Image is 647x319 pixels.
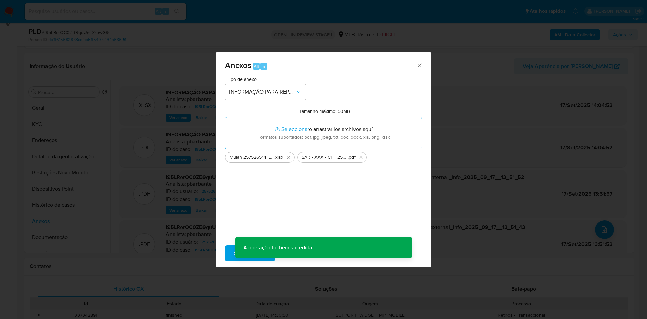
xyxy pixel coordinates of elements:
button: Eliminar SAR - XXX - CPF 25043618825 - ANDRE FRATA.pdf [357,153,365,161]
ul: Archivos seleccionados [225,149,422,163]
span: SAR - XXX - CPF 25043618825 - [PERSON_NAME] [302,154,348,161]
button: Cerrar [416,62,422,68]
span: Subir arquivo [234,246,266,261]
span: Cancelar [286,246,308,261]
span: Anexos [225,59,251,71]
p: A operação foi bem sucedida [235,237,320,258]
label: Tamanho máximo: 50MB [299,108,350,114]
span: Tipo de anexo [227,77,308,82]
span: .xlsx [274,154,283,161]
button: Eliminar Mulan 257526514_2025_09_16_12_25_40.xlsx [285,153,293,161]
span: INFORMAÇÃO PARA REPORTE - COAF [229,89,295,95]
span: Mulan 257526514_2025_09_16_12_25_40 [229,154,274,161]
span: .pdf [348,154,356,161]
span: a [263,63,265,70]
button: Subir arquivo [225,245,275,261]
span: Alt [254,63,259,70]
button: INFORMAÇÃO PARA REPORTE - COAF [225,84,306,100]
